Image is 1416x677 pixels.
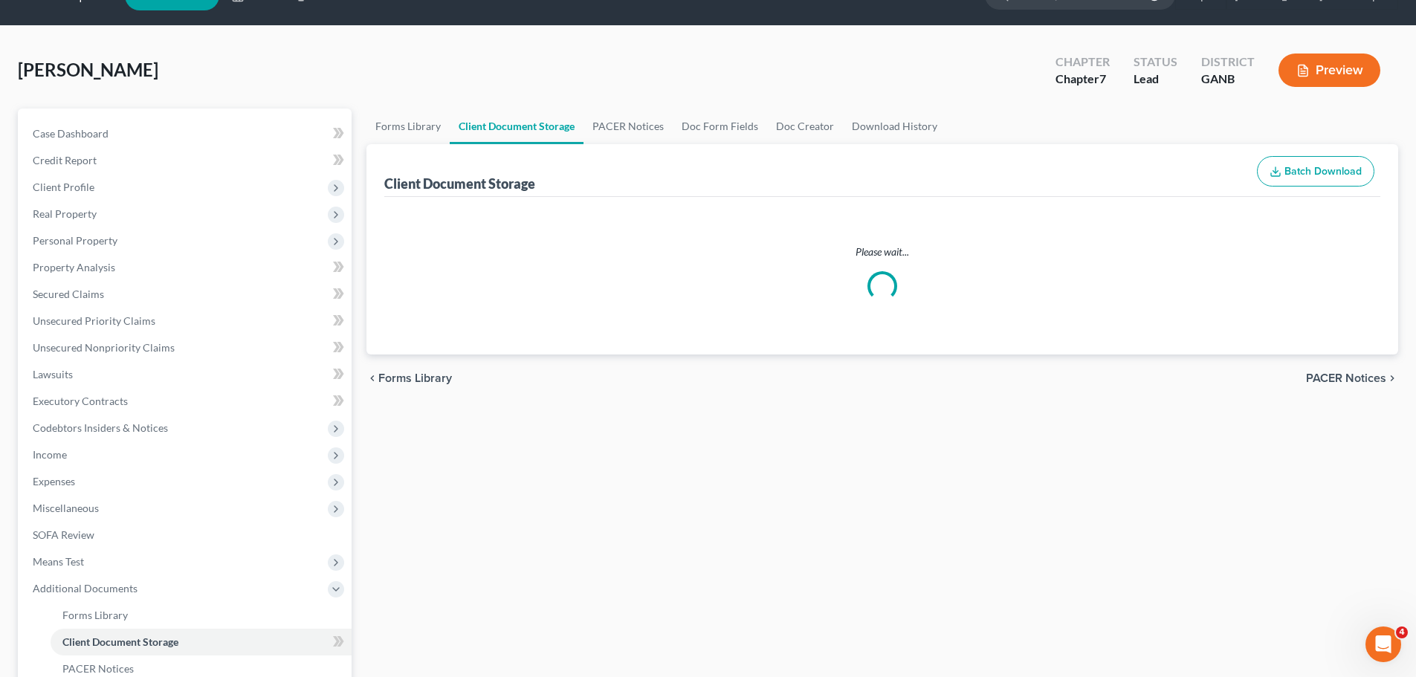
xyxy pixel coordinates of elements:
[1201,54,1255,71] div: District
[1099,71,1106,85] span: 7
[1055,54,1110,71] div: Chapter
[21,120,352,147] a: Case Dashboard
[33,314,155,327] span: Unsecured Priority Claims
[1386,372,1398,384] i: chevron_right
[673,108,767,144] a: Doc Form Fields
[21,388,352,415] a: Executory Contracts
[843,108,946,144] a: Download History
[21,334,352,361] a: Unsecured Nonpriority Claims
[21,361,352,388] a: Lawsuits
[33,502,99,514] span: Miscellaneous
[21,281,352,308] a: Secured Claims
[33,475,75,487] span: Expenses
[33,207,97,220] span: Real Property
[33,288,104,300] span: Secured Claims
[62,635,178,648] span: Client Document Storage
[1396,626,1408,638] span: 4
[33,448,67,461] span: Income
[384,175,535,192] div: Client Document Storage
[1284,165,1362,178] span: Batch Download
[583,108,673,144] a: PACER Notices
[366,372,452,384] button: chevron_left Forms Library
[450,108,583,144] a: Client Document Storage
[33,368,73,380] span: Lawsuits
[33,528,94,541] span: SOFA Review
[18,59,158,80] span: [PERSON_NAME]
[51,629,352,655] a: Client Document Storage
[1055,71,1110,88] div: Chapter
[51,602,352,629] a: Forms Library
[1365,626,1401,662] iframe: Intercom live chat
[1306,372,1398,384] button: PACER Notices chevron_right
[33,555,84,568] span: Means Test
[387,244,1377,259] p: Please wait...
[33,181,94,193] span: Client Profile
[62,662,134,675] span: PACER Notices
[1134,71,1177,88] div: Lead
[33,395,128,407] span: Executory Contracts
[33,127,109,140] span: Case Dashboard
[21,147,352,174] a: Credit Report
[21,522,352,548] a: SOFA Review
[21,308,352,334] a: Unsecured Priority Claims
[1201,71,1255,88] div: GANB
[33,234,117,247] span: Personal Property
[33,154,97,166] span: Credit Report
[1257,156,1374,187] button: Batch Download
[33,582,138,595] span: Additional Documents
[33,261,115,273] span: Property Analysis
[366,372,378,384] i: chevron_left
[1306,372,1386,384] span: PACER Notices
[1278,54,1380,87] button: Preview
[767,108,843,144] a: Doc Creator
[33,341,175,354] span: Unsecured Nonpriority Claims
[62,609,128,621] span: Forms Library
[33,421,168,434] span: Codebtors Insiders & Notices
[378,372,452,384] span: Forms Library
[1134,54,1177,71] div: Status
[21,254,352,281] a: Property Analysis
[366,108,450,144] a: Forms Library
